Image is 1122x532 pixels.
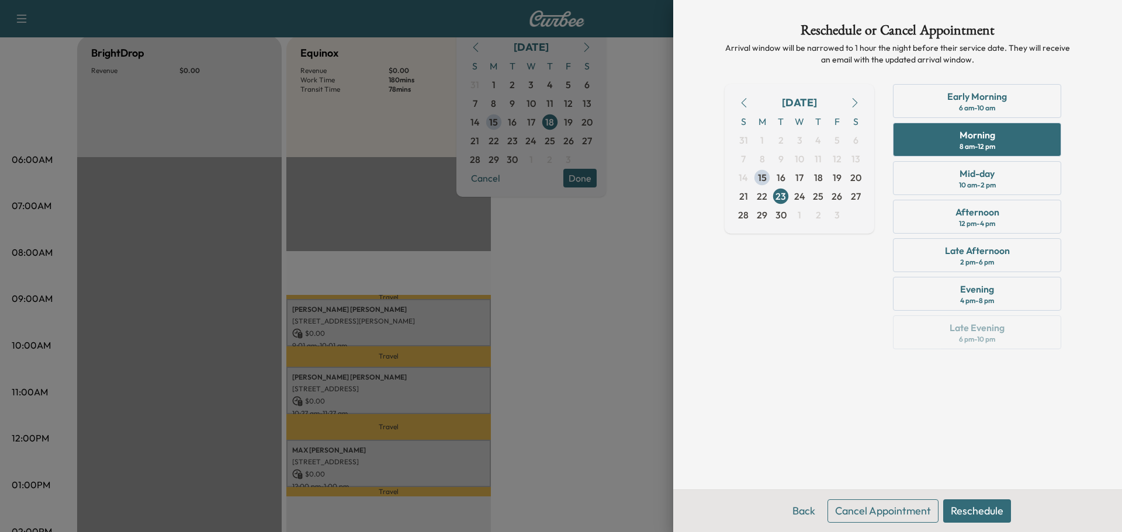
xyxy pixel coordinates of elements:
[945,244,1010,258] div: Late Afternoon
[760,152,765,166] span: 8
[850,171,861,185] span: 20
[816,208,821,222] span: 2
[725,42,1071,65] p: Arrival window will be narrowed to 1 hour the night before their service date. They will receive ...
[813,189,823,203] span: 25
[794,189,805,203] span: 24
[947,89,1007,103] div: Early Morning
[758,171,767,185] span: 15
[778,152,784,166] span: 9
[959,219,995,228] div: 12 pm - 4 pm
[757,189,767,203] span: 22
[734,112,753,131] span: S
[725,23,1071,42] h1: Reschedule or Cancel Appointment
[832,189,842,203] span: 26
[771,112,790,131] span: T
[833,152,841,166] span: 12
[960,258,994,267] div: 2 pm - 6 pm
[757,208,767,222] span: 29
[738,208,749,222] span: 28
[760,133,764,147] span: 1
[960,282,994,296] div: Evening
[834,208,840,222] span: 3
[853,133,858,147] span: 6
[943,499,1011,523] button: Reschedule
[851,189,861,203] span: 27
[960,166,995,180] div: Mid-day
[797,133,802,147] span: 3
[851,152,860,166] span: 13
[814,171,823,185] span: 18
[827,499,939,523] button: Cancel Appointment
[795,171,804,185] span: 17
[955,205,999,219] div: Afternoon
[739,133,748,147] span: 31
[785,499,823,523] button: Back
[809,112,827,131] span: T
[959,103,995,113] div: 6 am - 10 am
[739,189,748,203] span: 21
[815,152,822,166] span: 11
[833,171,841,185] span: 19
[960,128,995,142] div: Morning
[846,112,865,131] span: S
[777,171,785,185] span: 16
[739,171,748,185] span: 14
[960,296,994,305] div: 4 pm - 8 pm
[775,208,787,222] span: 30
[782,95,817,111] div: [DATE]
[827,112,846,131] span: F
[790,112,809,131] span: W
[798,208,801,222] span: 1
[960,142,995,151] div: 8 am - 12 pm
[753,112,771,131] span: M
[959,180,996,190] div: 10 am - 2 pm
[815,133,821,147] span: 4
[778,133,784,147] span: 2
[834,133,840,147] span: 5
[775,189,786,203] span: 23
[795,152,804,166] span: 10
[741,152,746,166] span: 7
